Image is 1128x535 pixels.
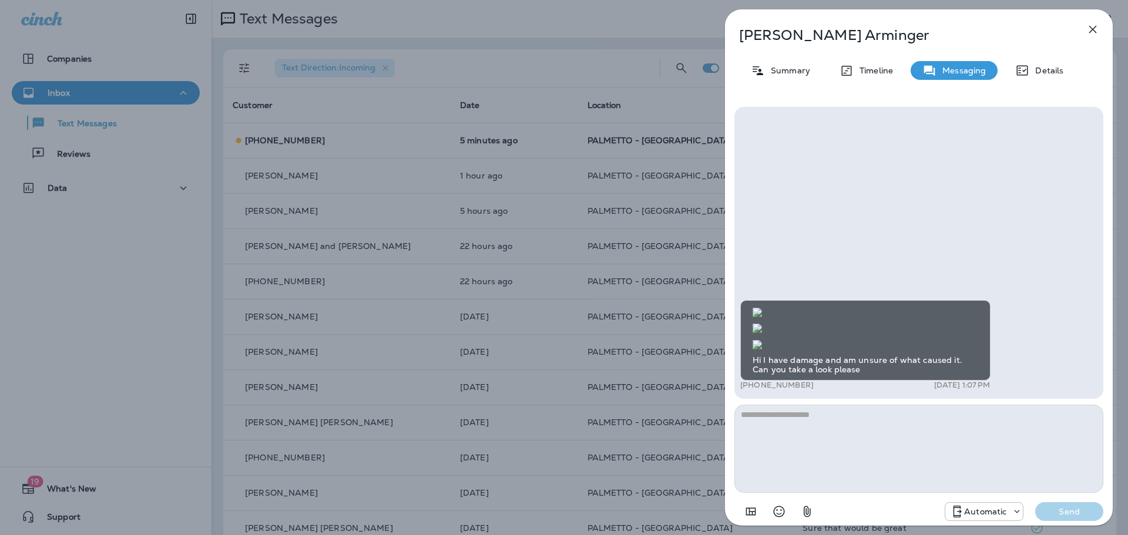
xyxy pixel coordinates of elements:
[934,381,991,390] p: [DATE] 1:07 PM
[753,324,762,333] img: twilio-download
[1029,66,1063,75] p: Details
[740,300,991,381] div: Hi I have damage and am unsure of what caused it. Can you take a look please
[753,308,762,317] img: twilio-download
[740,381,814,390] p: [PHONE_NUMBER]
[739,27,1060,43] p: [PERSON_NAME] Arminger
[765,66,810,75] p: Summary
[767,500,791,523] button: Select an emoji
[854,66,893,75] p: Timeline
[936,66,986,75] p: Messaging
[753,340,762,349] img: twilio-download
[964,507,1006,516] p: Automatic
[739,500,763,523] button: Add in a premade template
